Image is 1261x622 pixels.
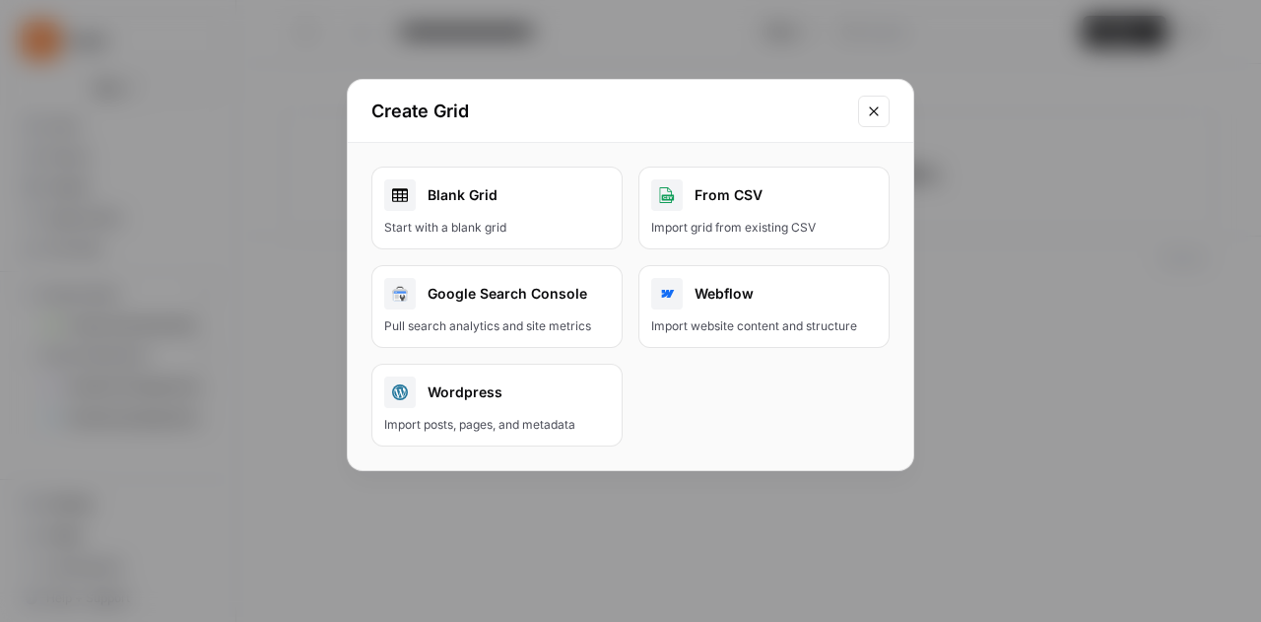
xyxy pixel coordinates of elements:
div: Import website content and structure [651,317,877,335]
button: WordpressImport posts, pages, and metadata [371,364,623,447]
div: Import grid from existing CSV [651,219,877,237]
a: Blank GridStart with a blank grid [371,167,623,249]
div: Start with a blank grid [384,219,610,237]
h2: Create Grid [371,98,846,125]
div: Webflow [651,278,877,310]
div: Pull search analytics and site metrics [384,317,610,335]
div: Import posts, pages, and metadata [384,416,610,434]
button: Google Search ConsolePull search analytics and site metrics [371,265,623,348]
div: Google Search Console [384,278,610,310]
div: From CSV [651,179,877,211]
button: Close modal [858,96,890,127]
button: From CSVImport grid from existing CSV [638,167,890,249]
button: WebflowImport website content and structure [638,265,890,348]
div: Wordpress [384,377,610,408]
div: Blank Grid [384,179,610,211]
